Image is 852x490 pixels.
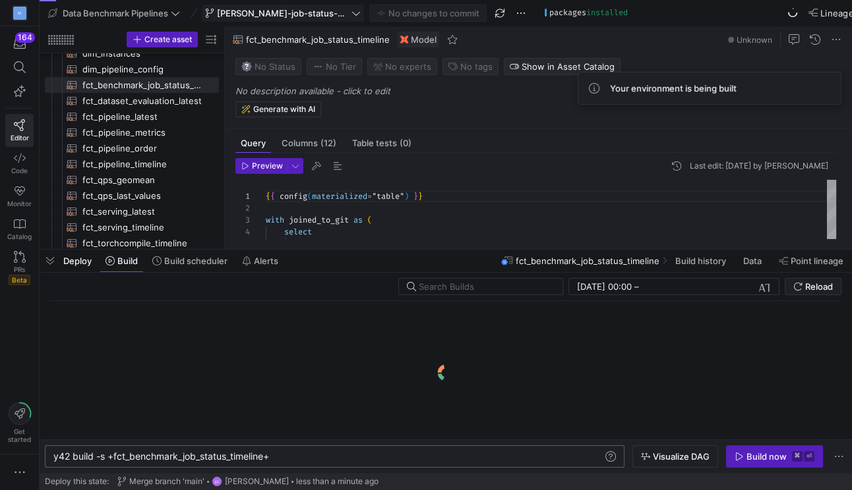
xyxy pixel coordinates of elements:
button: No tags [442,58,499,75]
input: Search Builds [419,281,552,292]
span: – [634,281,639,292]
span: fct_benchmark_job_status_timeline​​​​​​​​​​ [82,78,204,93]
span: [PERSON_NAME]-job-status-benchmark-name [217,8,349,18]
div: Press SPACE to select this row. [45,61,219,77]
div: Press SPACE to select this row. [45,172,219,188]
a: fct_serving_latest​​​​​​​​​​ [45,204,219,219]
span: Merge branch 'main' [129,477,204,486]
span: ( [367,215,372,225]
span: Preview [252,161,283,171]
span: dim_instances​​​​​​​​​​ [82,46,204,61]
span: PRs [14,265,25,273]
span: fct_torchcompile_timeline​​​​​​​​​​ [82,236,204,251]
span: Deploy this state: [45,477,109,486]
p: No description available - click to edit [235,86,847,96]
div: Press SPACE to select this row. [45,93,219,109]
button: Build history [669,250,735,272]
kbd: ⌘ [792,451,803,462]
kbd: ⏎ [804,451,814,462]
div: Press SPACE to select this row. [45,219,219,235]
button: Data Benchmark Pipelines [45,5,183,22]
button: Getstarted [5,397,34,449]
span: fct_qps_last_values​​​​​​​​​​ [82,188,204,204]
span: Show in Asset Catalog [522,61,615,72]
span: No tags [460,61,493,72]
div: 3 [235,214,250,226]
span: as [353,215,363,225]
span: Editor [11,134,29,142]
a: fct_pipeline_order​​​​​​​​​​ [45,140,219,156]
input: End datetime [642,281,728,292]
span: { [266,191,270,202]
button: Show in Asset Catalog [504,58,621,75]
a: fct_qps_last_values​​​​​​​​​​ [45,188,219,204]
span: Build history [675,256,726,266]
span: Reload [805,281,833,292]
div: 5 [235,238,250,250]
a: dim_instances​​​​​​​​​​ [45,45,219,61]
span: } [413,191,418,202]
a: Monitor [5,180,34,213]
div: M [13,7,26,20]
span: No Tier [313,61,356,72]
button: No statusNo Status [235,58,301,75]
button: 164 [5,32,34,55]
img: undefined [400,36,408,43]
div: Press SPACE to select this row. [45,204,219,219]
span: installed [586,7,628,18]
div: Press SPACE to select this row. [45,45,219,61]
button: Preview [235,158,288,174]
span: Your environment is being built [610,83,737,94]
span: fct_pipeline_latest​​​​​​​​​​ [82,109,204,124]
button: Build scheduler [146,250,233,272]
div: Press SPACE to select this row. [45,188,219,204]
button: Reload [785,278,841,295]
span: less than a minute ago [296,477,379,486]
a: fct_torchcompile_timeline​​​​​​​​​​ [45,235,219,251]
button: [PERSON_NAME]-job-status-benchmark-name [202,5,364,22]
span: Data Benchmark Pipelines [63,8,168,18]
div: EF [212,476,222,487]
span: Alerts [254,256,278,266]
div: Press SPACE to select this row. [45,109,219,124]
span: Create asset [144,35,192,44]
a: fct_benchmark_job_status_timeline​​​​​​​​​​ [45,77,219,93]
span: fct_pipeline_metrics​​​​​​​​​​ [82,125,204,140]
span: Table tests [352,139,411,148]
span: Point lineage [791,256,843,266]
div: Press SPACE to select this row. [45,140,219,156]
span: y42 build -s +fct_benchmark_job_status_timeline+ [53,450,269,462]
span: [PERSON_NAME] [225,477,289,486]
span: Unknown [737,35,772,45]
a: Code [5,147,34,180]
button: Visualize DAG [632,445,718,468]
a: PRsBeta [5,246,34,290]
a: Catalog [5,213,34,246]
span: fct_serving_latest​​​​​​​​​​ [82,204,204,219]
div: packages [549,8,628,17]
span: Columns [282,139,336,148]
button: No experts [367,58,437,75]
a: fct_dataset_evaluation_latest​​​​​​​​​​ [45,93,219,109]
button: Build [100,250,144,272]
span: Visualize DAG [653,451,710,462]
span: Deploy [63,256,92,266]
button: Generate with AI [235,101,321,117]
span: = [367,191,372,202]
img: No tier [313,61,323,72]
span: with [266,215,284,225]
span: Beta [9,275,30,285]
span: Model [411,34,437,45]
span: No Status [241,61,295,72]
span: fct_pipeline_timeline​​​​​​​​​​ [82,157,204,172]
span: Query [241,139,266,148]
span: Catalog [7,232,32,240]
a: fct_pipeline_latest​​​​​​​​​​ [45,109,219,124]
span: Data [743,256,762,266]
a: dim_pipeline_config​​​​​​​​​​ [45,61,219,77]
span: No expert s [385,61,431,72]
a: M [5,2,34,24]
span: config [280,191,307,202]
button: Point lineage [773,250,849,272]
span: (0) [400,139,411,148]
